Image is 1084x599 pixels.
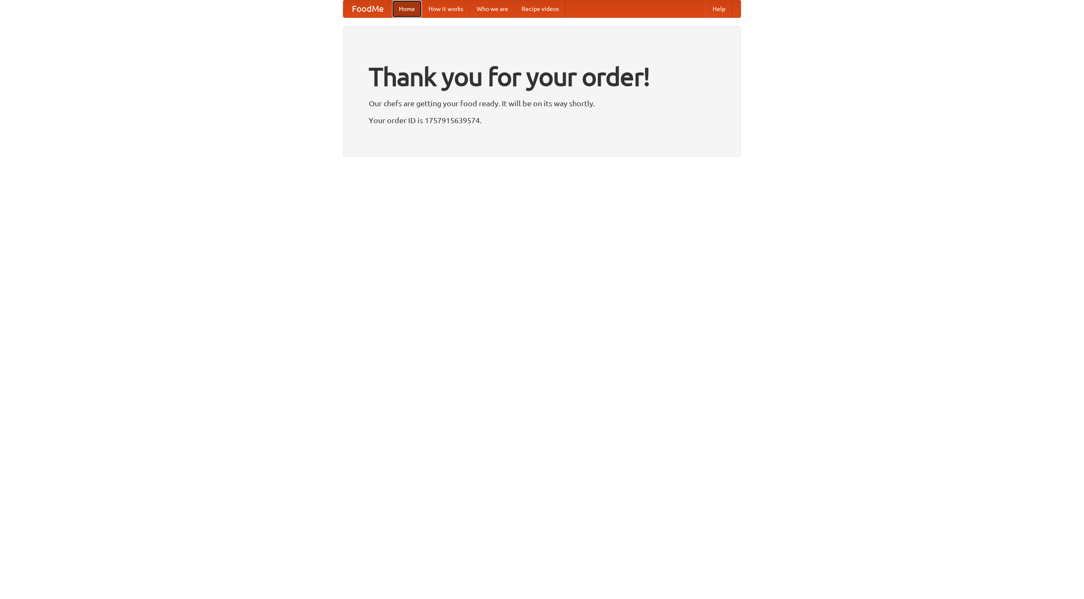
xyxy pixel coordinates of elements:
[470,0,515,17] a: Who we are
[515,0,566,17] a: Recipe videos
[369,114,715,127] p: Your order ID is 1757915639574.
[392,0,422,17] a: Home
[369,97,715,110] p: Our chefs are getting your food ready. It will be on its way shortly.
[369,56,715,97] h1: Thank you for your order!
[706,0,732,17] a: Help
[343,0,392,17] a: FoodMe
[422,0,470,17] a: How it works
